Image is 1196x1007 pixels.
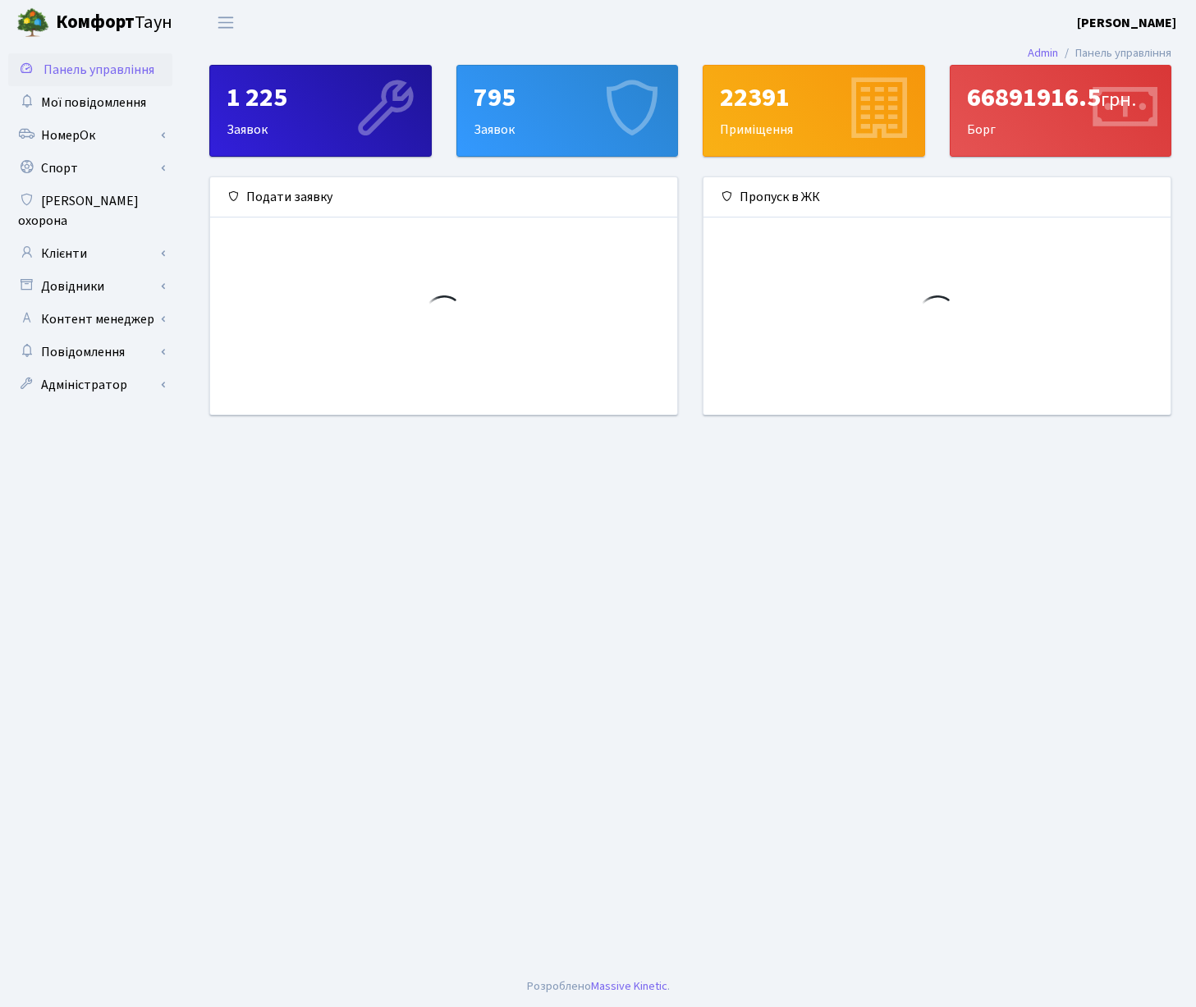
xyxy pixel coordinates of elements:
[527,977,670,996] div: Розроблено .
[1003,36,1196,71] nav: breadcrumb
[703,66,924,156] div: Приміщення
[41,94,146,112] span: Мої повідомлення
[1058,44,1171,62] li: Панель управління
[56,9,135,35] b: Комфорт
[205,9,246,36] button: Переключити навігацію
[457,66,678,156] div: Заявок
[951,66,1171,156] div: Борг
[474,82,662,113] div: 795
[209,65,432,157] a: 1 225Заявок
[227,82,415,113] div: 1 225
[456,65,679,157] a: 795Заявок
[8,270,172,303] a: Довідники
[8,152,172,185] a: Спорт
[703,177,1171,217] div: Пропуск в ЖК
[56,9,172,37] span: Таун
[8,53,172,86] a: Панель управління
[720,82,908,113] div: 22391
[703,65,925,157] a: 22391Приміщення
[8,368,172,401] a: Адміністратор
[8,303,172,336] a: Контент менеджер
[8,86,172,119] a: Мої повідомлення
[1077,13,1176,33] a: [PERSON_NAME]
[1028,44,1058,62] a: Admin
[967,82,1155,113] div: 66891916.5
[210,66,431,156] div: Заявок
[8,336,172,368] a: Повідомлення
[44,61,154,79] span: Панель управління
[8,119,172,152] a: НомерОк
[210,177,677,217] div: Подати заявку
[16,7,49,39] img: logo.png
[591,977,667,995] a: Massive Kinetic
[8,185,172,237] a: [PERSON_NAME] охорона
[8,237,172,270] a: Клієнти
[1077,14,1176,32] b: [PERSON_NAME]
